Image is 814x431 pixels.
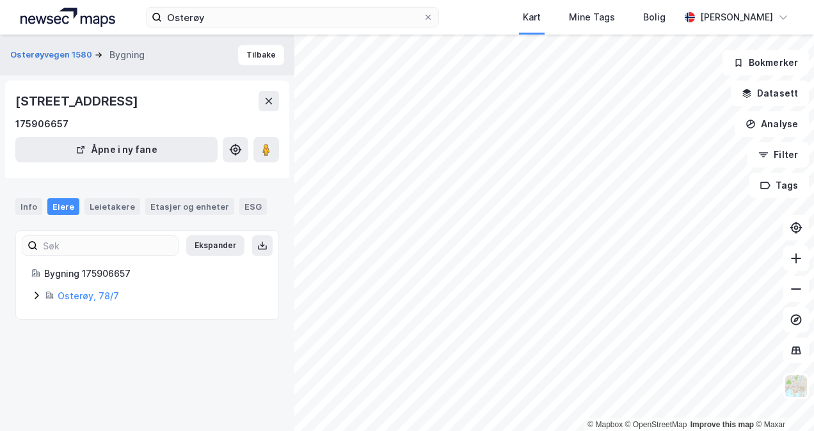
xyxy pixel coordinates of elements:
div: Info [15,198,42,215]
input: Søk [38,236,178,255]
div: Bolig [643,10,666,25]
div: ESG [239,198,267,215]
button: Osterøyvegen 1580 [10,49,95,61]
button: Tilbake [238,45,284,65]
button: Ekspander [186,235,244,256]
input: Søk på adresse, matrikkel, gårdeiere, leietakere eller personer [162,8,422,27]
div: Eiere [47,198,79,215]
img: logo.a4113a55bc3d86da70a041830d287a7e.svg [20,8,115,27]
div: Leietakere [84,198,140,215]
a: OpenStreetMap [625,420,687,429]
div: Bygning [109,47,145,63]
button: Åpne i ny fane [15,137,218,162]
div: [PERSON_NAME] [700,10,773,25]
iframe: Chat Widget [750,370,814,431]
button: Analyse [735,111,809,137]
button: Datasett [731,81,809,106]
div: 175906657 [15,116,68,132]
a: Osterøy, 78/7 [58,290,119,301]
div: Mine Tags [569,10,615,25]
div: [STREET_ADDRESS] [15,91,141,111]
div: Bygning 175906657 [44,266,263,281]
a: Improve this map [690,420,754,429]
button: Tags [749,173,809,198]
a: Mapbox [587,420,623,429]
button: Bokmerker [722,50,809,75]
div: Kart [523,10,541,25]
div: Kontrollprogram for chat [750,370,814,431]
button: Filter [747,142,809,168]
div: Etasjer og enheter [150,201,229,212]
